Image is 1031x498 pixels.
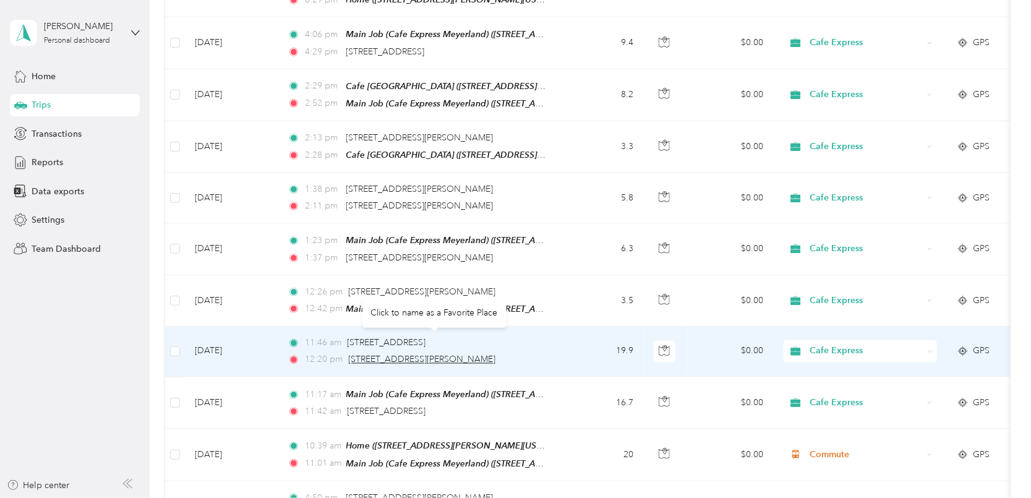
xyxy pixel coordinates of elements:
[346,46,425,57] span: [STREET_ADDRESS]
[810,396,923,410] span: Cafe Express
[346,440,569,451] span: Home ([STREET_ADDRESS][PERSON_NAME][US_STATE])
[305,131,340,145] span: 2:13 pm
[305,353,343,367] span: 12:20 pm
[687,429,774,481] td: $0.00
[562,69,644,121] td: 8.2
[687,377,774,429] td: $0.00
[348,354,495,365] span: [STREET_ADDRESS][PERSON_NAME]
[562,223,644,275] td: 6.3
[32,70,56,83] span: Home
[347,338,426,348] span: [STREET_ADDRESS]
[962,429,1031,498] iframe: Everlance-gr Chat Button Frame
[687,121,774,173] td: $0.00
[305,439,340,453] span: 10:39 am
[32,156,63,169] span: Reports
[362,298,507,328] div: Click to name as a Favorite Place
[348,286,495,297] span: [STREET_ADDRESS][PERSON_NAME]
[346,304,618,314] span: Main Job (Cafe Express Meyerland) ([STREET_ADDRESS][US_STATE])
[305,148,340,162] span: 2:28 pm
[346,98,618,109] span: Main Job (Cafe Express Meyerland) ([STREET_ADDRESS][US_STATE])
[185,69,278,121] td: [DATE]
[562,121,644,173] td: 3.3
[687,223,774,275] td: $0.00
[973,88,990,101] span: GPS
[346,150,583,160] span: Cafe [GEOGRAPHIC_DATA] ([STREET_ADDRESS][US_STATE])
[346,389,618,400] span: Main Job (Cafe Express Meyerland) ([STREET_ADDRESS][US_STATE])
[305,337,341,350] span: 11:46 am
[687,327,774,377] td: $0.00
[973,396,990,410] span: GPS
[305,388,340,401] span: 11:17 am
[305,234,340,247] span: 1:23 pm
[973,345,990,358] span: GPS
[346,132,494,143] span: [STREET_ADDRESS][PERSON_NAME]
[185,121,278,173] td: [DATE]
[305,285,343,299] span: 12:26 pm
[810,88,923,101] span: Cafe Express
[810,242,923,255] span: Cafe Express
[185,327,278,377] td: [DATE]
[305,457,340,470] span: 11:01 am
[687,69,774,121] td: $0.00
[346,252,494,263] span: [STREET_ADDRESS][PERSON_NAME]
[687,275,774,327] td: $0.00
[7,479,70,492] button: Help center
[810,345,923,358] span: Cafe Express
[810,448,923,462] span: Commute
[346,235,618,246] span: Main Job (Cafe Express Meyerland) ([STREET_ADDRESS][US_STATE])
[305,45,340,59] span: 4:29 pm
[305,79,340,93] span: 2:29 pm
[305,97,340,110] span: 2:52 pm
[185,377,278,429] td: [DATE]
[810,36,923,49] span: Cafe Express
[305,302,340,316] span: 12:42 pm
[185,173,278,223] td: [DATE]
[305,182,340,196] span: 1:38 pm
[346,81,583,92] span: Cafe [GEOGRAPHIC_DATA] ([STREET_ADDRESS][US_STATE])
[562,173,644,223] td: 5.8
[185,275,278,327] td: [DATE]
[305,199,340,213] span: 2:11 pm
[973,294,990,307] span: GPS
[562,429,644,481] td: 20
[346,184,494,194] span: [STREET_ADDRESS][PERSON_NAME]
[32,185,84,198] span: Data exports
[810,191,923,205] span: Cafe Express
[346,29,618,40] span: Main Job (Cafe Express Meyerland) ([STREET_ADDRESS][US_STATE])
[562,377,644,429] td: 16.7
[562,275,644,327] td: 3.5
[32,213,64,226] span: Settings
[973,191,990,205] span: GPS
[32,243,101,255] span: Team Dashboard
[973,140,990,153] span: GPS
[305,405,341,418] span: 11:42 am
[973,242,990,255] span: GPS
[185,429,278,481] td: [DATE]
[562,327,644,377] td: 19.9
[810,140,923,153] span: Cafe Express
[973,36,990,49] span: GPS
[185,223,278,275] td: [DATE]
[810,294,923,307] span: Cafe Express
[687,173,774,223] td: $0.00
[44,20,121,33] div: [PERSON_NAME]
[562,17,644,69] td: 9.4
[32,98,51,111] span: Trips
[305,28,340,41] span: 4:06 pm
[346,200,494,211] span: [STREET_ADDRESS][PERSON_NAME]
[687,17,774,69] td: $0.00
[44,37,110,45] div: Personal dashboard
[347,406,426,416] span: [STREET_ADDRESS]
[32,127,82,140] span: Transactions
[185,17,278,69] td: [DATE]
[346,458,618,469] span: Main Job (Cafe Express Meyerland) ([STREET_ADDRESS][US_STATE])
[305,251,340,265] span: 1:37 pm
